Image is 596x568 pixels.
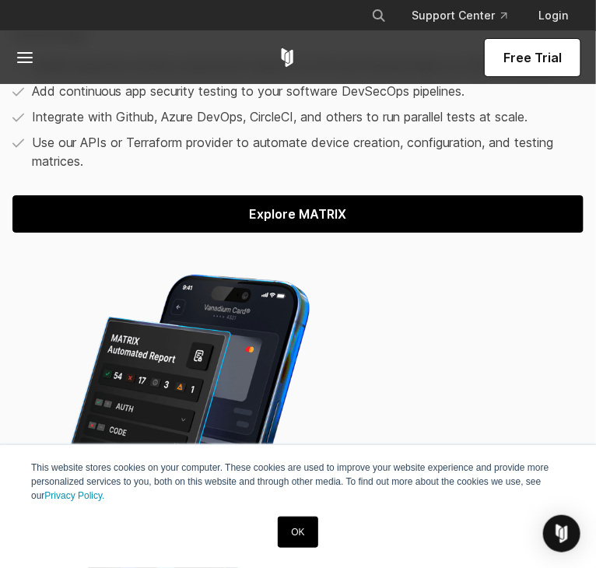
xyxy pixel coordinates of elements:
[32,107,528,126] p: Integrate with Github, Azure DevOps, CircleCI, and others to run parallel tests at scale.
[365,2,393,30] button: Search
[359,2,580,30] div: Navigation Menu
[399,2,520,30] a: Support Center
[503,48,562,67] span: Free Trial
[12,195,584,233] a: Explore MATRIX
[12,133,584,170] li: Use our APIs or Terraform provider to automate device creation, configuration, and testing matrices.
[526,2,580,30] a: Login
[31,461,565,503] p: This website stores cookies on your computer. These cookies are used to improve your website expe...
[543,515,580,552] div: Open Intercom Messenger
[485,39,580,76] a: Free Trial
[32,82,465,100] p: Add continuous app security testing to your software DevSecOps pipelines.
[44,490,104,501] a: Privacy Policy.
[278,48,297,67] a: Corellium Home
[278,517,317,548] a: OK
[31,205,565,223] span: Explore MATRIX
